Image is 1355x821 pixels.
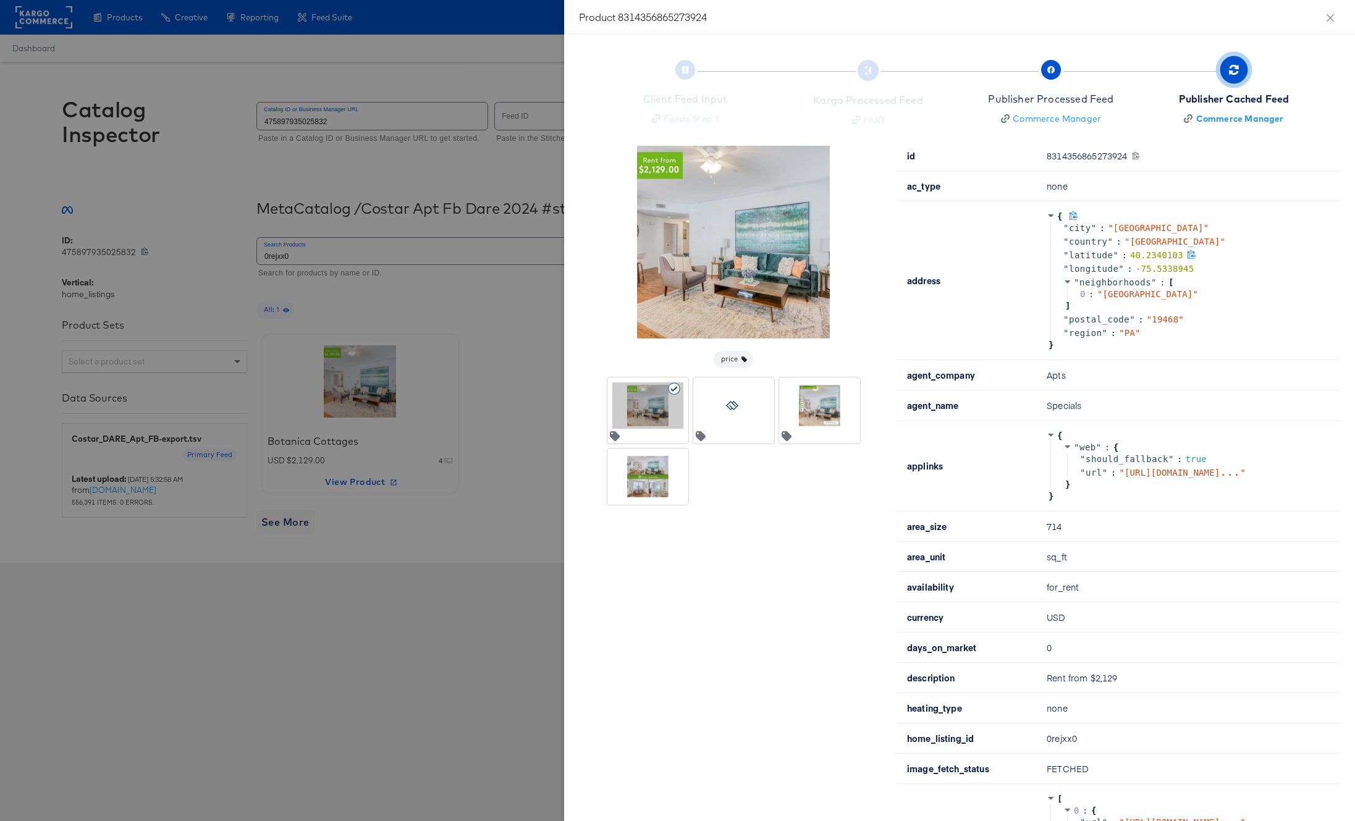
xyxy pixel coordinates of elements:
[1080,289,1097,299] span: 0
[1125,237,1225,246] span: " [GEOGRAPHIC_DATA] "
[1057,431,1063,440] span: {
[1325,13,1335,23] span: close
[907,180,940,192] b: ac_type
[1063,314,1069,324] span: "
[1037,572,1340,602] td: for_rent
[1037,512,1340,542] td: 714
[1063,479,1071,489] span: }
[1037,693,1340,723] td: none
[1063,264,1069,274] span: "
[1037,633,1340,663] td: 0
[1177,454,1183,464] span: :
[1138,314,1144,324] span: :
[1187,250,1198,260] span: Copy to clipboard
[1102,328,1108,338] span: "
[1111,468,1117,478] span: :
[907,520,947,533] b: area_size
[1151,277,1157,287] span: "
[1069,264,1118,274] span: longitude
[579,10,1340,23] div: Product 8314356865273924
[1125,468,1240,478] span: [URL][DOMAIN_NAME]
[1083,806,1088,815] span: :
[1105,442,1110,452] span: :
[1063,237,1069,246] span: "
[1047,151,1325,161] div: 8314356865273924
[1074,442,1079,452] span: "
[988,112,1113,125] a: Commerce Manager
[955,49,1147,140] button: Publisher Processed FeedCommerce Manager
[1129,314,1135,324] span: "
[1097,289,1198,299] span: " [GEOGRAPHIC_DATA] "
[988,92,1113,106] div: Publisher Processed Feed
[1063,328,1069,338] span: "
[907,702,962,714] b: heating_type
[1079,442,1096,452] span: web
[907,581,954,593] b: availability
[1037,663,1340,693] td: Rent from $2,129
[1086,468,1102,478] span: url
[1086,454,1168,464] span: should_fallback
[907,672,955,684] b: description
[1069,314,1129,324] span: postal_code
[1069,237,1108,246] span: country
[1063,250,1069,260] span: "
[1136,264,1194,274] div: -75.5338945
[907,641,976,654] b: days_on_market
[907,149,915,162] b: id
[1037,723,1340,754] td: 0rejxx0
[1220,469,1240,475] span: ...
[1102,468,1108,478] span: "
[1196,112,1284,125] div: Commerce Manager
[1074,806,1079,815] span: 0
[1100,223,1105,233] span: :
[1057,211,1063,221] span: {
[1108,223,1209,233] span: " [GEOGRAPHIC_DATA] "
[1179,92,1290,106] div: Publisher Cached Feed
[1138,49,1330,140] button: Publisher Cached FeedCommerce Manager
[1069,250,1113,260] span: latitude
[1096,442,1102,452] span: "
[1113,250,1118,260] span: "
[907,460,943,472] b: applinks
[1119,468,1246,478] span: " "
[1091,223,1097,233] span: "
[714,355,753,364] span: price
[1047,491,1054,501] span: }
[907,762,989,775] b: image_fetch_status
[1037,360,1340,390] td: Apts
[1179,112,1290,125] a: Commerce Manager
[1013,112,1101,125] div: Commerce Manager
[1130,250,1183,260] div: 40.2340103
[1080,468,1086,478] span: "
[1079,277,1151,287] span: neighborhoods
[1091,806,1097,815] span: {
[1089,289,1094,299] div: :
[907,611,943,623] b: currency
[1121,250,1127,260] span: :
[1080,454,1086,464] span: "
[1074,277,1079,287] span: "
[1108,237,1113,246] span: "
[1118,264,1124,274] span: "
[1069,328,1102,338] span: region
[907,732,974,744] b: home_listing_id
[1069,223,1091,233] span: city
[907,274,940,287] b: address
[1113,442,1119,452] span: {
[1147,314,1184,324] span: " 19468 "
[1116,237,1121,246] span: :
[1168,454,1174,464] span: "
[907,399,959,411] b: agent_name
[907,550,945,563] b: area_unit
[1057,794,1063,804] span: [
[1111,328,1117,338] span: :
[1037,754,1340,784] td: FETCHED
[907,369,975,381] b: agent_company
[1037,390,1340,421] td: Specials
[1185,454,1206,464] div: true
[1047,340,1054,350] span: }
[1069,211,1080,221] span: Copy to clipboard
[1063,301,1071,311] span: ]
[1037,171,1340,201] td: none
[1127,264,1133,274] span: :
